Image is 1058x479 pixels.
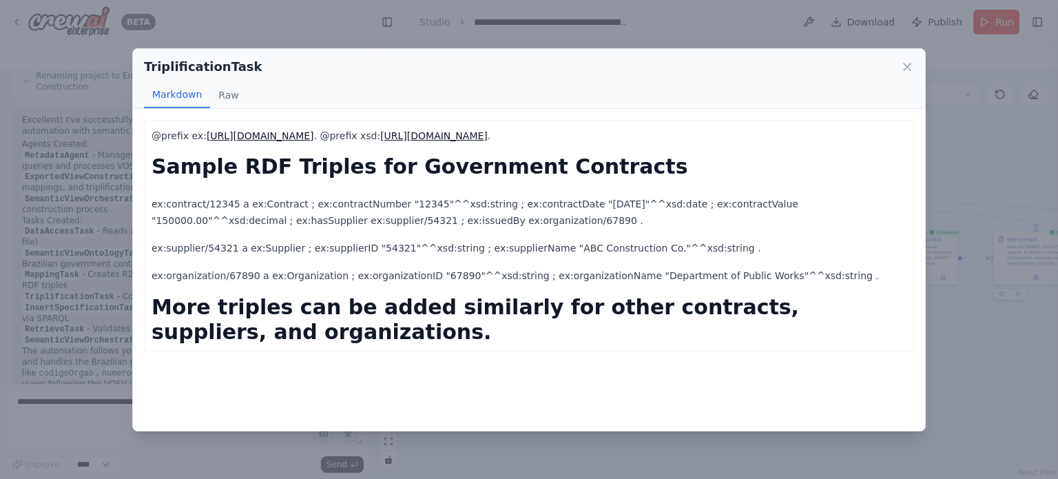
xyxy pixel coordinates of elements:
[144,82,210,108] button: Markdown
[152,267,906,284] p: ex:organization/67890 a ex:Organization ; ex:organizationID "67890"^^xsd:string ; ex:organization...
[152,128,906,144] p: @prefix ex: . @prefix xsd: .
[380,130,488,141] a: [URL][DOMAIN_NAME]
[152,240,906,256] p: ex:supplier/54321 a ex:Supplier ; ex:supplierID "54321"^^xsd:string ; ex:supplierName "ABC Constr...
[207,130,314,141] a: [URL][DOMAIN_NAME]
[152,196,906,229] p: ex:contract/12345 a ex:Contract ; ex:contractNumber "12345"^^xsd:string ; ex:contractDate "[DATE]...
[144,57,262,77] h2: TriplificationTask
[210,82,247,108] button: Raw
[152,154,906,179] h1: Sample RDF Triples for Government Contracts
[152,295,906,345] h1: More triples can be added similarly for other contracts, suppliers, and organizations.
